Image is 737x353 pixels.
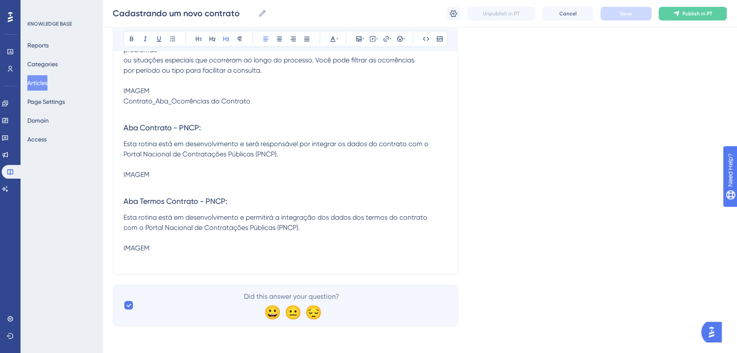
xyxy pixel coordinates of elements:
button: Unpublish in PT [467,7,535,21]
span: Did this answer your question? [244,291,339,302]
span: Publish in PT [682,10,712,17]
button: Save [600,7,652,21]
button: Categories [27,56,58,72]
span: IMAGEM [123,171,150,179]
div: 😔 [305,305,319,319]
span: Aba Termos Contrato - PNCP: [123,197,227,206]
span: Esta rotina está em desenvolvimento e será responsável por integrar os dados do contrato com o Po... [123,140,429,158]
span: Unpublish in PT [483,10,520,17]
span: Save [620,10,632,17]
button: Publish in PT [658,7,727,21]
span: Aba Contrato - PNCP: [123,123,201,132]
span: Esta rotina está em desenvolvimento e permitirá a integração dos dados dos termos do contrato com... [123,213,427,232]
input: Article Name [113,7,255,19]
button: Domain [27,113,49,128]
button: Cancel [542,7,593,21]
div: 😐 [285,305,298,319]
span: Esta aba permite consultar as ocorrências registradas durante a execução do contrato, como proble... [123,35,420,74]
span: IMAGEM [123,87,150,95]
span: Contrato_Aba_Ocorrências do Contrato [123,97,250,105]
button: Access [27,132,47,147]
span: Cancel [559,10,577,17]
span: Need Help? [20,2,53,12]
button: Articles [27,75,47,91]
div: 😀 [264,305,278,319]
iframe: UserGuiding AI Assistant Launcher [701,319,727,345]
button: Reports [27,38,49,53]
span: IMAGEM [123,244,150,252]
button: Page Settings [27,94,65,109]
div: KNOWLEDGE BASE [27,21,72,27]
